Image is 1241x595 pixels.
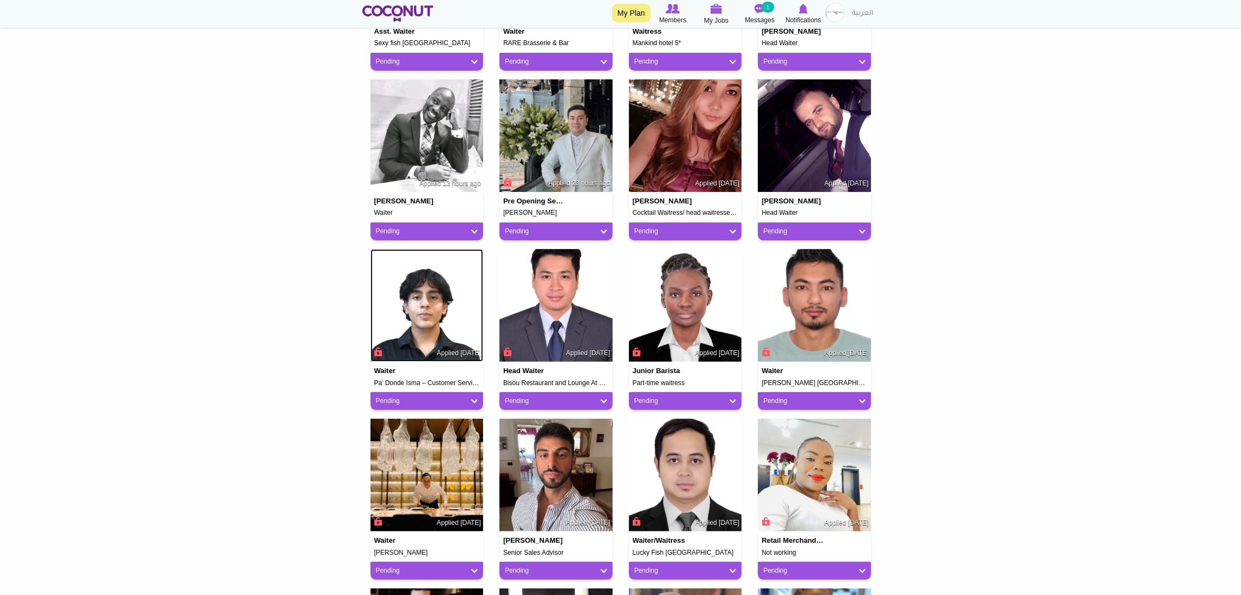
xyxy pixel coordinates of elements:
a: Browse Members Members [651,3,695,26]
h5: Cocktail Waitress/ head waitresses/vip waitress/waitress [633,209,738,216]
img: Dario Drago's picture [499,419,613,532]
img: JAYVEE ARTOS's picture [371,419,484,532]
a: Pending [376,566,478,575]
img: Browse Members [665,4,680,14]
a: Pending [634,566,737,575]
h5: Mankind hotel 5* [633,40,738,47]
h4: [PERSON_NAME] [633,197,696,205]
a: My Plan [612,4,651,22]
a: العربية [847,3,879,24]
a: My Jobs My Jobs [695,3,738,26]
span: Connect to Unlock the Profile [502,177,511,188]
span: Connect to Unlock the Profile [631,516,641,527]
small: 1 [762,2,774,13]
a: Pending [505,227,607,236]
h4: [PERSON_NAME] [503,537,566,544]
img: Kevin Samuriwo's picture [371,79,484,193]
h5: [PERSON_NAME] [503,209,609,216]
img: Jerico Gonzales's picture [629,419,742,532]
a: Pending [763,227,866,236]
a: Pending [634,227,737,236]
h4: Pre opening Senior Waiter [503,197,566,205]
img: Odirile Phaloane's picture [758,419,871,532]
img: Anis Demce's picture [758,79,871,193]
h5: Waiter [374,209,480,216]
span: Messages [745,15,775,26]
span: Connect to Unlock the Profile [760,516,770,527]
h5: Bisou Restaurant and Lounge At Downtown [GEOGRAPHIC_DATA] [503,380,609,387]
img: Home [362,5,434,22]
span: Connect to Unlock the Profile [373,516,382,527]
a: Pending [634,396,737,406]
a: Pending [376,57,478,66]
a: Pending [763,396,866,406]
h4: Waiter [762,367,825,375]
img: My Jobs [711,4,723,14]
h5: Lucky Fish [GEOGRAPHIC_DATA] [633,549,738,556]
h4: Retail Merchandiser & Promoter [762,537,825,544]
h5: Senior Sales Advisor [503,549,609,556]
span: Connect to Unlock the Profile [760,346,770,357]
img: Htoo Aung Lwin's picture [499,79,613,193]
img: Messages [755,4,765,14]
a: Pending [763,57,866,66]
h4: [PERSON_NAME] [374,197,437,205]
img: Kristina Bruan's picture [629,79,742,193]
h4: Junior barista [633,367,696,375]
h5: Head Waiter [762,40,867,47]
h4: Waitress [633,28,696,35]
h4: Waiter [374,367,437,375]
span: Notifications [786,15,821,26]
span: Connect to Unlock the Profile [502,346,511,357]
span: Members [659,15,686,26]
h5: Pa’ Donde Isma – Customer Service and Operations Assistant [374,380,480,387]
img: Esther Mantey's picture [629,249,742,362]
h5: [PERSON_NAME] [GEOGRAPHIC_DATA] downtown [762,380,867,387]
h5: RARE Brasserie & Bar [503,40,609,47]
h4: Waiter/Waitress [633,537,696,544]
a: Pending [505,57,607,66]
h4: [PERSON_NAME] [762,197,825,205]
h5: Not working [762,549,867,556]
h4: Asst. Waiter [374,28,437,35]
span: My Jobs [704,15,728,26]
h5: Sexy fish [GEOGRAPHIC_DATA] [374,40,480,47]
a: Pending [634,57,737,66]
h4: Waiter [374,537,437,544]
a: Pending [505,566,607,575]
a: Messages Messages 1 [738,3,782,26]
img: Notifications [799,4,808,14]
img: SABBIR AHMED's picture [758,249,871,362]
a: Notifications Notifications [782,3,825,26]
a: Pending [763,566,866,575]
h5: Part-time waitress [633,380,738,387]
h5: Head Waiter [762,209,867,216]
span: Connect to Unlock the Profile [631,346,641,357]
img: Danilo Hernandez's picture [499,249,613,362]
h5: [PERSON_NAME] [374,549,480,556]
img: Javier Bustillo's picture [371,249,484,362]
span: Connect to Unlock the Profile [373,346,382,357]
a: Pending [376,396,478,406]
a: Pending [376,227,478,236]
h4: Waiter [503,28,566,35]
h4: [PERSON_NAME] [762,28,825,35]
a: Pending [505,396,607,406]
h4: Head Waiter [503,367,566,375]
